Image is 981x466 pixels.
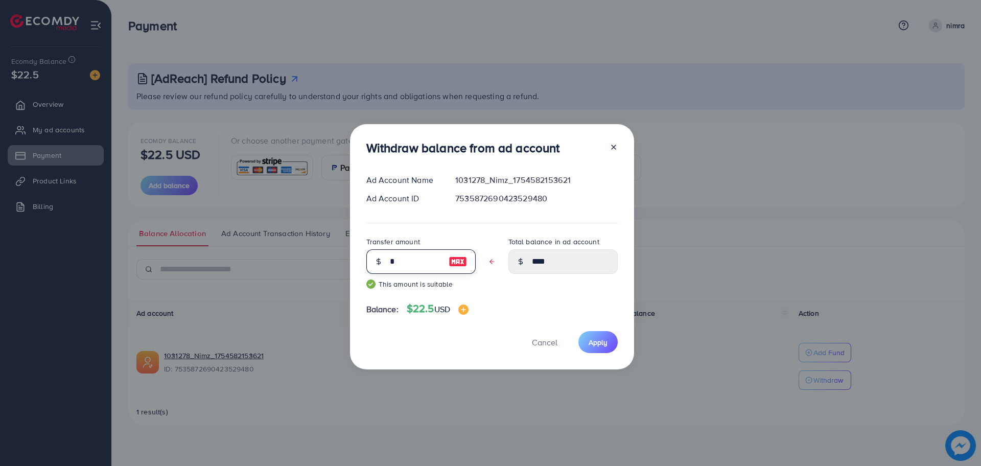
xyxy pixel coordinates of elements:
[366,279,376,289] img: guide
[589,337,608,347] span: Apply
[366,304,399,315] span: Balance:
[358,174,448,186] div: Ad Account Name
[458,305,469,315] img: image
[447,193,625,204] div: 7535872690423529480
[449,255,467,268] img: image
[366,279,476,289] small: This amount is suitable
[447,174,625,186] div: 1031278_Nimz_1754582153621
[366,141,560,155] h3: Withdraw balance from ad account
[519,331,570,353] button: Cancel
[366,237,420,247] label: Transfer amount
[532,337,557,348] span: Cancel
[578,331,618,353] button: Apply
[508,237,599,247] label: Total balance in ad account
[407,302,469,315] h4: $22.5
[358,193,448,204] div: Ad Account ID
[434,304,450,315] span: USD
